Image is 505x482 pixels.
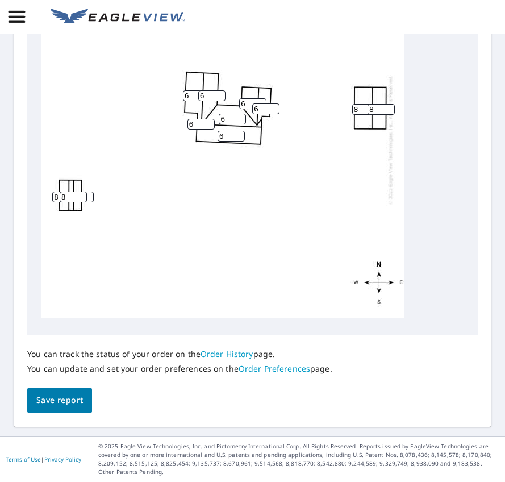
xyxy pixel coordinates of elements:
a: EV Logo [44,2,191,32]
p: © 2025 Eagle View Technologies, Inc. and Pictometry International Corp. All Rights Reserved. Repo... [98,442,499,476]
p: | [6,456,81,463]
a: Terms of Use [6,455,41,463]
p: You can track the status of your order on the page. [27,349,332,359]
button: Save report [27,388,92,413]
img: EV Logo [51,9,185,26]
span: Save report [36,393,83,408]
a: Order Preferences [239,363,310,374]
a: Privacy Policy [44,455,81,463]
p: You can update and set your order preferences on the page. [27,364,332,374]
a: Order History [201,348,253,359]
